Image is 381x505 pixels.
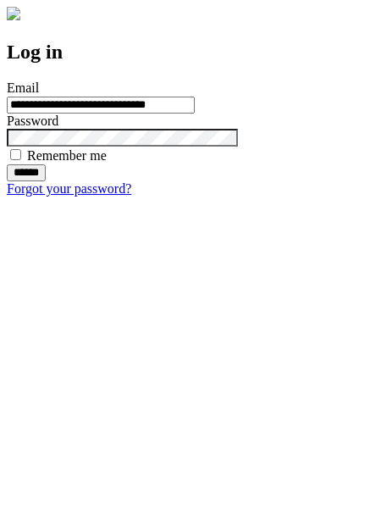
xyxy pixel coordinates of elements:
a: Forgot your password? [7,181,131,196]
label: Password [7,114,58,128]
label: Remember me [27,148,107,163]
label: Email [7,80,39,95]
h2: Log in [7,41,374,64]
img: logo-4e3dc11c47720685a147b03b5a06dd966a58ff35d612b21f08c02c0306f2b779.png [7,7,20,20]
